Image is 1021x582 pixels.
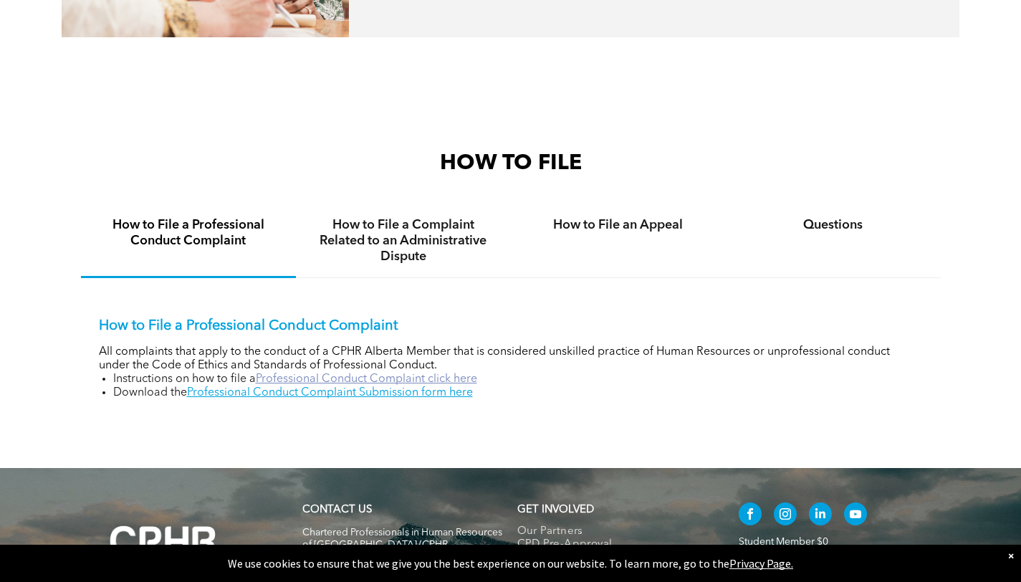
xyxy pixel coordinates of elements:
[309,217,498,264] h4: How to File a Complaint Related to an Administrative Dispute
[256,373,477,385] a: Professional Conduct Complaint click here
[440,153,582,174] span: HOW TO FILE
[844,502,867,529] a: youtube
[774,502,797,529] a: instagram
[809,502,832,529] a: linkedin
[517,505,594,515] span: GET INVOLVED
[187,387,473,399] a: Professional Conduct Complaint Submission form here
[1008,548,1014,563] div: Dismiss notification
[739,502,762,529] a: facebook
[302,505,372,515] a: CONTACT US
[113,386,923,400] li: Download the
[524,217,713,233] h4: How to File an Appeal
[517,538,709,551] a: CPD Pre-Approval
[113,373,923,386] li: Instructions on how to file a
[739,537,828,547] a: Student Member $0
[729,556,793,571] a: Privacy Page.
[302,528,502,562] span: Chartered Professionals in Human Resources of [GEOGRAPHIC_DATA] (CPHR [GEOGRAPHIC_DATA])
[517,525,709,538] a: Our Partners
[94,217,283,249] h4: How to File a Professional Conduct Complaint
[739,217,928,233] h4: Questions
[99,345,923,373] p: All complaints that apply to the conduct of a CPHR Alberta Member that is considered unskilled pr...
[99,318,923,335] p: How to File a Professional Conduct Complaint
